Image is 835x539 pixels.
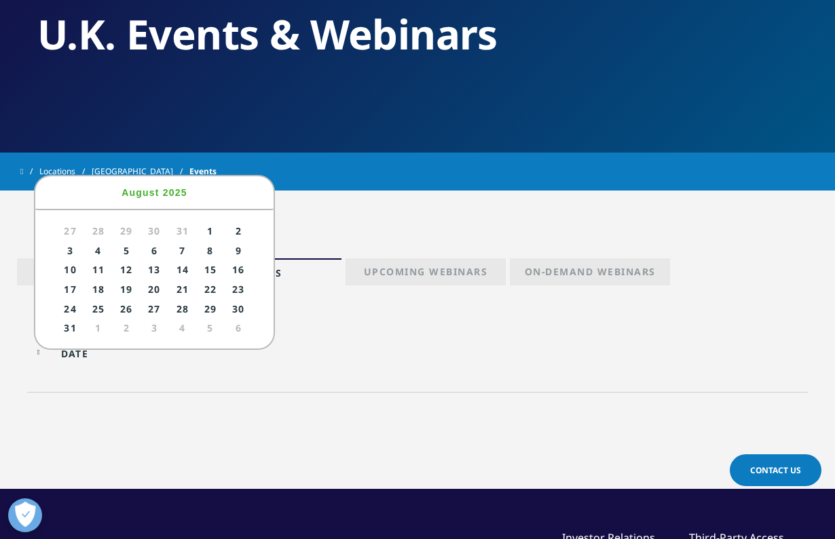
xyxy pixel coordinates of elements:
[142,242,167,259] a: 6
[39,159,92,184] a: Locations
[170,222,195,239] a: 31
[114,242,139,259] a: 5
[86,281,111,298] a: 18
[58,184,74,200] span: Prev
[114,300,139,317] a: 26
[58,242,83,259] a: 3
[235,183,252,200] a: Next
[189,159,217,184] span: Events
[170,242,195,259] a: 7
[198,281,223,298] a: 22
[170,281,195,298] a: 21
[142,281,167,298] a: 20
[92,159,189,184] a: [GEOGRAPHIC_DATA]
[58,222,83,239] a: 27
[142,262,167,279] a: 13
[114,222,139,239] a: 29
[226,300,251,317] a: 30
[750,464,801,476] span: Contact Us
[170,320,195,337] a: 4
[37,9,798,60] h2: U.K. Events & Webinars
[170,262,195,279] a: 14
[170,300,195,317] a: 28
[122,187,159,198] span: August
[198,320,223,337] a: 5
[226,262,251,279] a: 16
[114,281,139,298] a: 19
[86,300,111,317] a: 25
[142,222,167,239] a: 30
[142,320,167,337] a: 3
[163,187,187,198] span: 2025
[730,454,821,486] a: Contact Us
[17,258,177,285] a: All
[198,300,223,317] a: 29
[235,184,251,200] span: Next
[8,498,42,532] button: Open Preferences
[510,258,670,285] a: On-Demand Webinars
[86,262,111,279] a: 11
[114,262,139,279] a: 12
[226,242,251,259] a: 9
[58,320,83,337] a: 31
[86,242,111,259] a: 4
[525,265,656,284] p: On-Demand Webinars
[364,265,488,284] p: Upcoming Webinars
[58,262,83,279] a: 10
[58,300,83,317] a: 24
[226,281,251,298] a: 23
[114,320,139,337] a: 2
[34,338,216,369] input: DATE
[58,281,83,298] a: 17
[226,222,251,239] a: 2
[198,242,223,259] a: 8
[198,262,223,279] a: 15
[198,222,223,239] a: 1
[86,320,111,337] a: 1
[346,258,506,285] a: Upcoming Webinars
[86,222,111,239] a: 28
[142,300,167,317] a: 27
[226,320,251,337] a: 6
[57,183,74,200] a: Prev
